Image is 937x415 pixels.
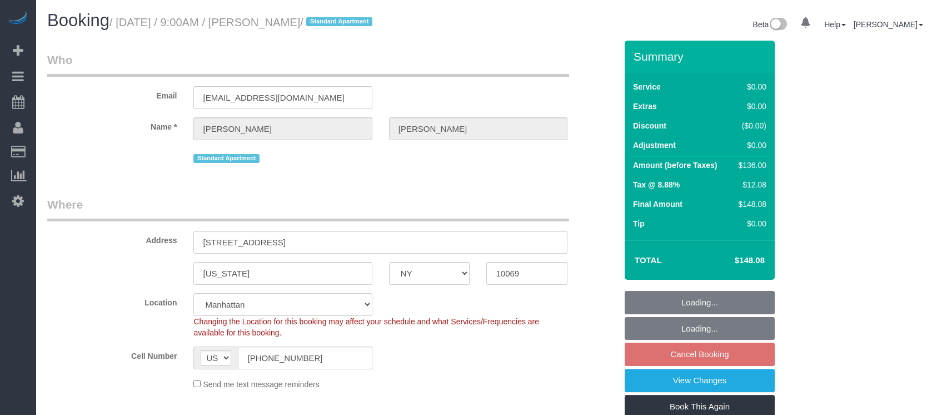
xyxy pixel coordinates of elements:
input: Last Name [389,117,567,140]
small: / [DATE] / 9:00AM / [PERSON_NAME] [109,16,376,28]
div: $136.00 [734,160,766,171]
h4: $148.08 [701,256,765,265]
label: Location [39,293,185,308]
img: New interface [769,18,787,32]
label: Service [633,81,661,92]
label: Tax @ 8.88% [633,179,680,190]
div: $148.08 [734,199,766,210]
a: Beta [753,20,788,29]
img: Automaid Logo [7,11,29,27]
label: Discount [633,120,666,131]
span: Send me text message reminders [203,380,319,389]
label: Extras [633,101,657,112]
div: $0.00 [734,140,766,151]
legend: Who [47,52,569,77]
input: Cell Number [238,347,372,369]
label: Tip [633,218,645,229]
label: Adjustment [633,140,676,151]
span: Standard Apartment [306,17,372,26]
label: Amount (before Taxes) [633,160,717,171]
span: Changing the Location for this booking may affect your schedule and what Services/Frequencies are... [193,317,539,337]
label: Cell Number [39,347,185,362]
span: Standard Apartment [193,154,260,163]
div: $0.00 [734,101,766,112]
input: First Name [193,117,372,140]
label: Final Amount [633,199,682,210]
input: Email [193,86,372,109]
strong: Total [635,255,662,265]
label: Email [39,86,185,101]
div: $12.08 [734,179,766,190]
h3: Summary [634,50,769,63]
span: Booking [47,11,109,30]
a: Help [824,20,846,29]
span: / [300,16,376,28]
div: ($0.00) [734,120,766,131]
input: City [193,262,372,285]
label: Address [39,231,185,246]
input: Zip Code [486,262,567,285]
a: [PERSON_NAME] [854,20,923,29]
a: View Changes [625,369,775,392]
label: Name * [39,117,185,132]
div: $0.00 [734,218,766,229]
legend: Where [47,196,569,221]
div: $0.00 [734,81,766,92]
